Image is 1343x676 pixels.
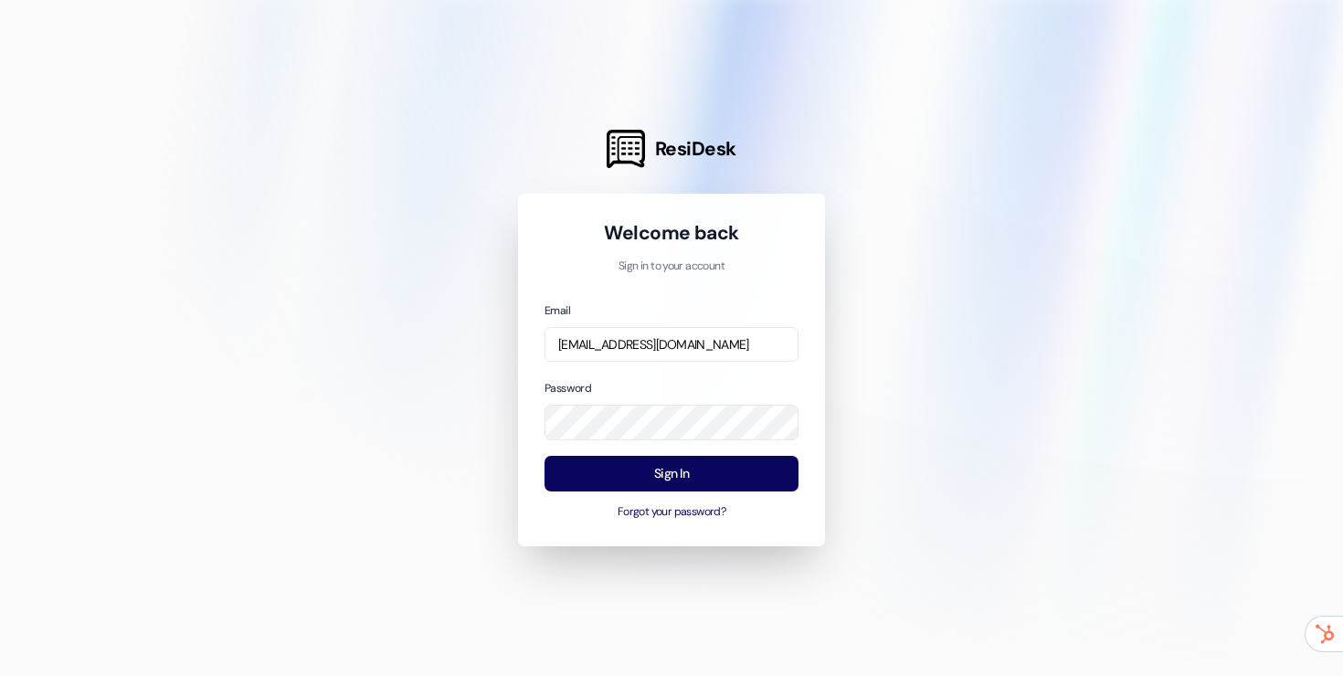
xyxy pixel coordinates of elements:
[607,130,645,168] img: ResiDesk Logo
[545,456,798,491] button: Sign In
[545,303,570,318] label: Email
[545,381,591,396] label: Password
[655,136,736,162] span: ResiDesk
[545,259,798,275] p: Sign in to your account
[545,220,798,246] h1: Welcome back
[545,327,798,363] input: name@example.com
[545,504,798,521] button: Forgot your password?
